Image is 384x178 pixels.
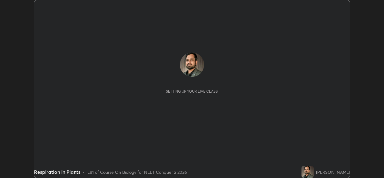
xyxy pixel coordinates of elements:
[301,166,314,178] img: c6f1f51b65ab405e8839512a486be057.jpg
[87,169,187,175] div: L81 of Course On Biology for NEET Conquer 2 2026
[316,169,350,175] div: [PERSON_NAME]
[166,89,218,94] div: Setting up your live class
[180,53,204,77] img: c6f1f51b65ab405e8839512a486be057.jpg
[83,169,85,175] div: •
[34,168,80,176] div: Respiration in Plants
